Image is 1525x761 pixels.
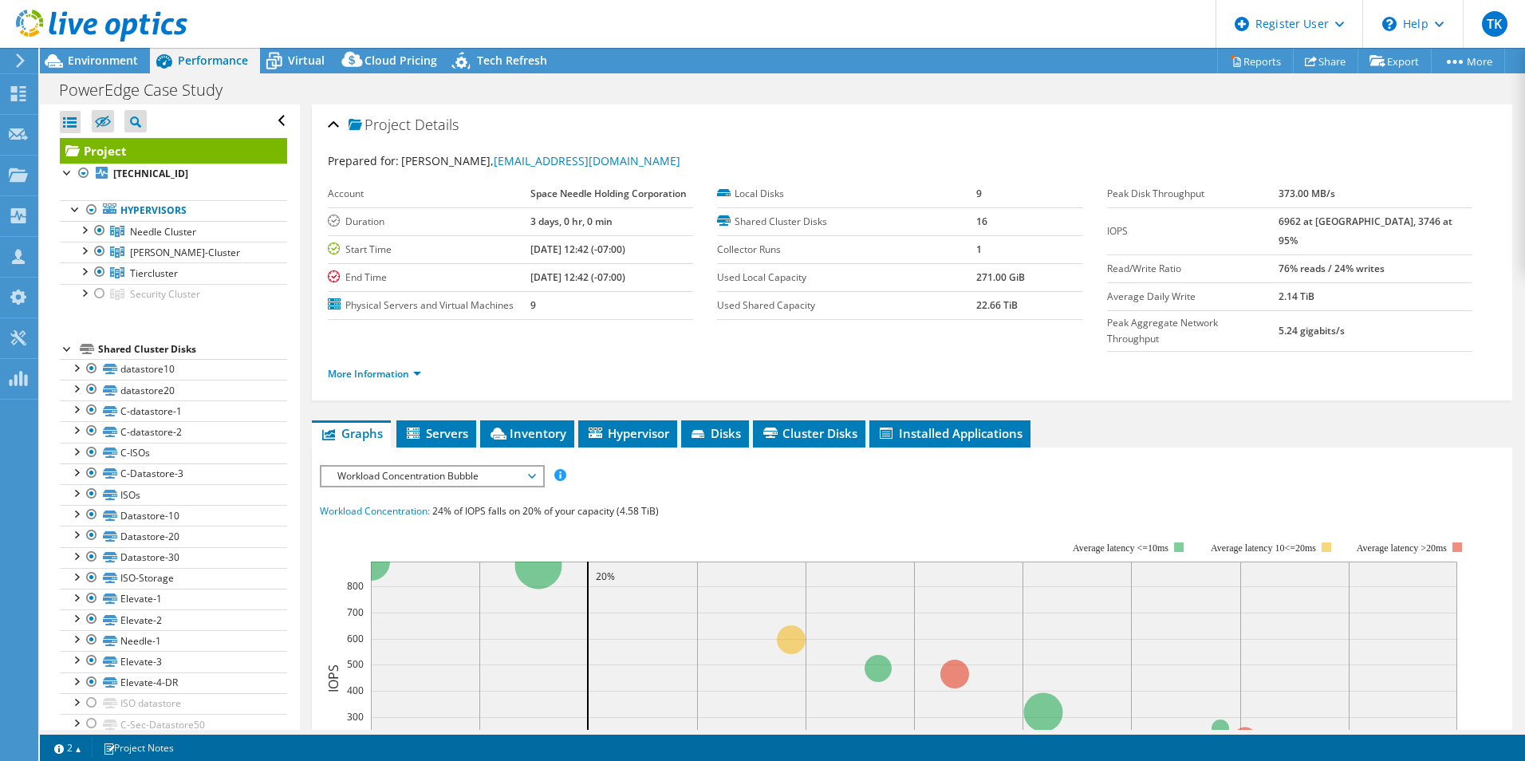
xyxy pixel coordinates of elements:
[60,672,287,693] a: Elevate-4-DR
[1107,289,1279,305] label: Average Daily Write
[586,425,669,441] span: Hypervisor
[328,270,530,286] label: End Time
[1073,542,1168,554] tspan: Average latency <=10ms
[60,138,287,164] a: Project
[130,246,240,259] span: [PERSON_NAME]-Cluster
[347,632,364,645] text: 600
[60,262,287,283] a: Tiercluster
[60,463,287,484] a: C-Datastore-3
[113,167,188,180] b: [TECHNICAL_ID]
[325,664,342,692] text: IOPS
[1293,49,1358,73] a: Share
[1217,49,1294,73] a: Reports
[92,738,185,758] a: Project Notes
[60,200,287,221] a: Hypervisors
[60,568,287,589] a: ISO-Storage
[477,53,547,68] span: Tech Refresh
[60,164,287,184] a: [TECHNICAL_ID]
[60,484,287,505] a: ISOs
[365,53,437,68] span: Cloud Pricing
[404,425,468,441] span: Servers
[717,186,976,202] label: Local Disks
[401,153,680,168] span: [PERSON_NAME],
[43,738,93,758] a: 2
[976,298,1018,312] b: 22.66 TiB
[60,380,287,400] a: datastore20
[130,287,200,301] span: Security Cluster
[1107,261,1279,277] label: Read/Write Ratio
[52,81,247,99] h1: PowerEdge Case Study
[494,153,680,168] a: [EMAIL_ADDRESS][DOMAIN_NAME]
[689,425,741,441] span: Disks
[717,270,976,286] label: Used Local Capacity
[347,710,364,724] text: 300
[761,425,857,441] span: Cluster Disks
[60,714,287,735] a: C-Sec-Datastore50
[717,214,976,230] label: Shared Cluster Disks
[1358,49,1432,73] a: Export
[60,221,287,242] a: Needle Cluster
[1279,290,1314,303] b: 2.14 TiB
[130,225,196,239] span: Needle Cluster
[976,215,987,228] b: 16
[60,526,287,546] a: Datastore-20
[328,186,530,202] label: Account
[328,298,530,313] label: Physical Servers and Virtual Machines
[328,367,421,380] a: More Information
[488,425,566,441] span: Inventory
[530,270,625,284] b: [DATE] 12:42 (-07:00)
[60,693,287,714] a: ISO datastore
[1482,11,1507,37] span: TK
[60,443,287,463] a: C-ISOs
[347,657,364,671] text: 500
[347,579,364,593] text: 800
[60,589,287,609] a: Elevate-1
[530,187,687,200] b: Space Needle Holding Corporation
[1357,542,1447,554] text: Average latency >20ms
[178,53,248,68] span: Performance
[328,153,399,168] label: Prepared for:
[1431,49,1505,73] a: More
[60,400,287,421] a: C-datastore-1
[717,298,976,313] label: Used Shared Capacity
[1279,187,1335,200] b: 373.00 MB/s
[1107,223,1279,239] label: IOPS
[976,270,1025,284] b: 271.00 GiB
[320,504,430,518] span: Workload Concentration:
[1107,315,1279,347] label: Peak Aggregate Network Throughput
[347,605,364,619] text: 700
[1211,542,1316,554] tspan: Average latency 10<=20ms
[68,53,138,68] span: Environment
[328,214,530,230] label: Duration
[1382,17,1397,31] svg: \n
[60,242,287,262] a: Taylor-Cluster
[60,651,287,672] a: Elevate-3
[60,609,287,630] a: Elevate-2
[976,187,982,200] b: 9
[530,215,613,228] b: 3 days, 0 hr, 0 min
[1107,186,1279,202] label: Peak Disk Throughput
[347,684,364,697] text: 400
[349,117,411,133] span: Project
[1279,262,1385,275] b: 76% reads / 24% writes
[432,504,659,518] span: 24% of IOPS falls on 20% of your capacity (4.58 TiB)
[130,266,178,280] span: Tiercluster
[530,242,625,256] b: [DATE] 12:42 (-07:00)
[329,467,534,486] span: Workload Concentration Bubble
[60,505,287,526] a: Datastore-10
[530,298,536,312] b: 9
[60,630,287,651] a: Needle-1
[1279,324,1345,337] b: 5.24 gigabits/s
[976,242,982,256] b: 1
[60,421,287,442] a: C-datastore-2
[60,359,287,380] a: datastore10
[320,425,383,441] span: Graphs
[1279,215,1452,247] b: 6962 at [GEOGRAPHIC_DATA], 3746 at 95%
[328,242,530,258] label: Start Time
[60,284,287,305] a: Security Cluster
[596,570,615,583] text: 20%
[288,53,325,68] span: Virtual
[877,425,1023,441] span: Installed Applications
[415,115,459,134] span: Details
[717,242,976,258] label: Collector Runs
